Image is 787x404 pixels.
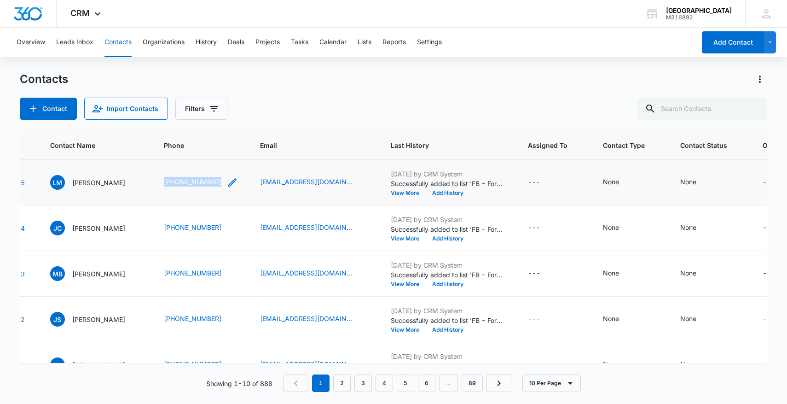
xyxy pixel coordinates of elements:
a: [EMAIL_ADDRESS][DOMAIN_NAME] [260,268,352,278]
span: Contact Status [680,141,727,150]
p: [PERSON_NAME] [72,269,125,279]
button: 10 Per Page [522,375,581,392]
span: Email [260,141,355,150]
div: --- [528,222,540,234]
div: Assigned To - - Select to Edit Field [528,314,557,325]
div: Contact Name - Jenny Christie - Select to Edit Field [50,221,142,235]
div: None [603,268,619,278]
div: Contact Status - None - Select to Edit Field [680,177,713,188]
button: Add History [426,190,470,196]
span: MB [50,266,65,281]
a: Page 89 [462,375,483,392]
button: Add Contact [20,98,77,120]
span: Assigned To [528,141,567,150]
div: Contact Name - Myisha Bell - Select to Edit Field [50,266,142,281]
button: Calendar [319,28,347,57]
div: Email - lisarahrahlove@gmail.com - Select to Edit Field [260,177,369,188]
p: Showing 1-10 of 888 [206,379,272,388]
div: Contact Status - None - Select to Edit Field [680,359,713,370]
div: Contact Type - None - Select to Edit Field [603,268,636,279]
div: Assigned To - - Select to Edit Field [528,359,557,370]
p: [DATE] by CRM System [391,306,506,316]
div: Contact Status - None - Select to Edit Field [680,268,713,279]
button: View More [391,236,426,241]
div: None [603,177,619,187]
p: [PERSON_NAME] [72,315,125,324]
div: None [680,314,696,323]
span: Last History [391,141,492,150]
div: account name [666,7,732,14]
span: Contact Name [50,141,128,150]
div: Phone - +19095015253 - Select to Edit Field [164,177,238,188]
button: Lists [358,28,371,57]
span: BL [50,357,65,372]
p: Successfully added to list 'FB - Form Updated 7/2025'. [391,270,506,280]
em: 1 [312,375,330,392]
div: None [603,222,619,232]
a: Page 2 [333,375,351,392]
p: [PERSON_NAME] [72,223,125,233]
div: --- [528,314,540,325]
button: Actions [752,72,767,87]
div: None [603,314,619,323]
a: [PHONE_NUMBER] [164,222,221,232]
button: Tasks [291,28,308,57]
button: Overview [17,28,45,57]
div: Assigned To - - Select to Edit Field [528,268,557,279]
p: [DATE] by CRM System [391,351,506,361]
div: None [680,222,696,232]
div: None [680,359,696,369]
span: CRM [70,8,90,18]
p: [DATE] by CRM System [391,169,506,179]
p: [PERSON_NAME] [72,178,125,187]
div: None [603,359,619,369]
p: Successfully added to list 'FB - Form Updated 7/2025'. [391,361,506,371]
div: Contact Type - None - Select to Edit Field [603,222,636,234]
button: Contacts [104,28,132,57]
button: View More [391,327,426,333]
div: --- [763,177,775,188]
span: Phone [164,141,225,150]
button: Reports [382,28,406,57]
div: Phone - +17609129981 - Select to Edit Field [164,222,238,234]
div: Contact Type - None - Select to Edit Field [603,177,636,188]
div: Phone - +19517564408 - Select to Edit Field [164,268,238,279]
a: [EMAIL_ADDRESS][DOMAIN_NAME] [260,222,352,232]
button: Settings [417,28,442,57]
a: Page 4 [376,375,393,392]
button: Add History [426,281,470,287]
span: Contact Type [603,141,645,150]
nav: Pagination [284,375,511,392]
div: Email - sjaynele50@yahoo.com - Select to Edit Field [260,314,369,325]
p: [DATE] by CRM System [391,215,506,224]
button: History [196,28,217,57]
button: Add History [426,327,470,333]
div: Contact Type - None - Select to Edit Field [603,359,636,370]
button: Deals [228,28,244,57]
div: Email - myelove74@gmail.com - Select to Edit Field [260,268,369,279]
p: [DATE] by CRM System [391,260,506,270]
button: View More [391,190,426,196]
div: account id [666,14,732,21]
a: [EMAIL_ADDRESS][DOMAIN_NAME] [260,359,352,369]
button: Add Contact [702,31,764,53]
p: Successfully added to list 'FB - Form Updated 7/2025'. [391,224,506,234]
a: Page 6 [418,375,435,392]
div: Contact Type - None - Select to Edit Field [603,314,636,325]
div: Email - jlcdeco@verizon.com - Select to Edit Field [260,222,369,234]
div: --- [763,268,775,279]
a: [PHONE_NUMBER] [164,177,221,187]
div: Assigned To - - Select to Edit Field [528,222,557,234]
p: Successfully added to list 'FB - Form Updated 7/2025'. [391,179,506,188]
button: View More [391,281,426,287]
button: Import Contacts [84,98,168,120]
a: [EMAIL_ADDRESS][DOMAIN_NAME] [260,314,352,323]
div: --- [528,177,540,188]
button: Projects [255,28,280,57]
div: Contact Name - Bionca L. Bradley - Select to Edit Field [50,357,142,372]
div: Contact Status - None - Select to Edit Field [680,222,713,234]
button: Leads Inbox [56,28,93,57]
a: [PHONE_NUMBER] [164,314,221,323]
div: --- [763,222,775,234]
input: Search Contacts [637,98,767,120]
